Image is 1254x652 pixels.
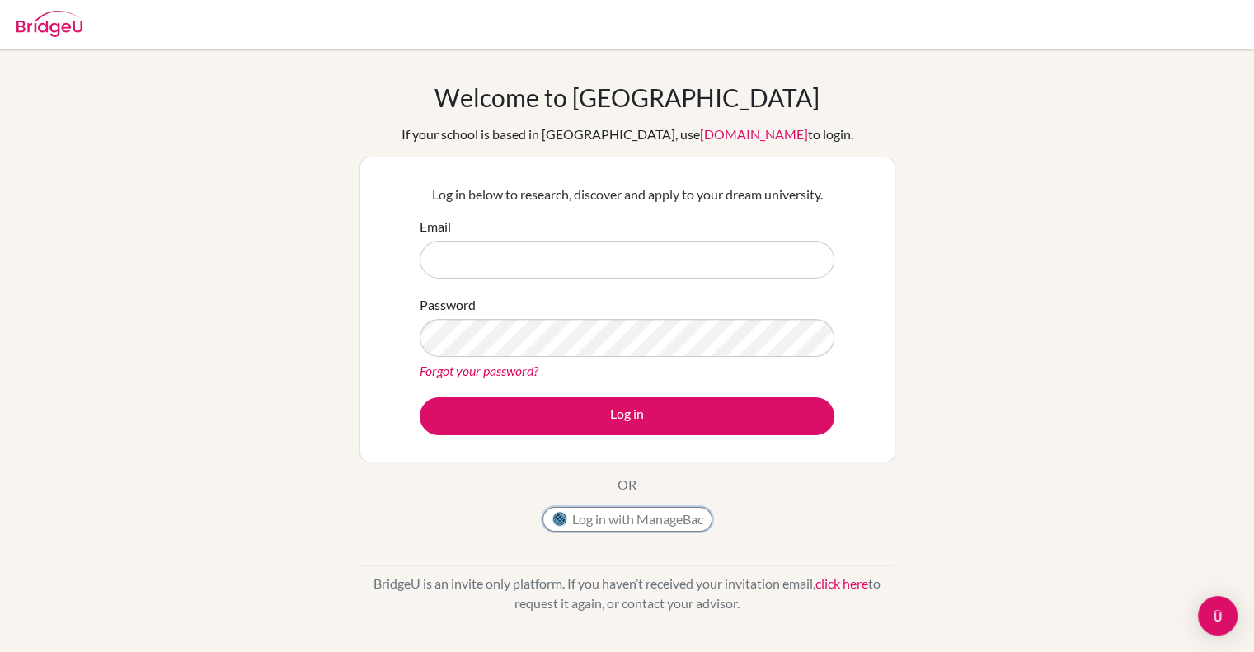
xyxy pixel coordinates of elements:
[402,124,853,144] div: If your school is based in [GEOGRAPHIC_DATA], use to login.
[1198,596,1238,636] div: Open Intercom Messenger
[16,11,82,37] img: Bridge-U
[420,363,538,378] a: Forgot your password?
[434,82,820,112] h1: Welcome to [GEOGRAPHIC_DATA]
[420,185,834,204] p: Log in below to research, discover and apply to your dream university.
[420,397,834,435] button: Log in
[420,295,476,315] label: Password
[815,575,868,591] a: click here
[420,217,451,237] label: Email
[359,574,895,613] p: BridgeU is an invite only platform. If you haven’t received your invitation email, to request it ...
[542,507,712,532] button: Log in with ManageBac
[700,126,808,142] a: [DOMAIN_NAME]
[618,475,636,495] p: OR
